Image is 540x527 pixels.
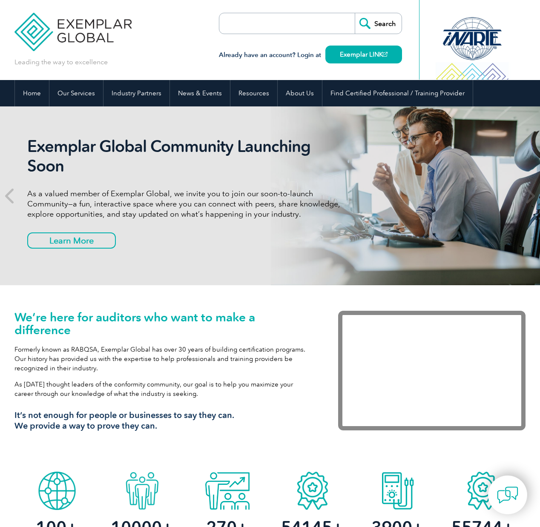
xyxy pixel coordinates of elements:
a: Learn More [27,232,116,249]
a: Industry Partners [103,80,169,106]
a: News & Events [170,80,230,106]
a: Exemplar LINK [325,46,402,63]
a: About Us [278,80,322,106]
input: Search [355,13,402,34]
h2: Exemplar Global Community Launching Soon [27,137,347,176]
img: contact-chat.png [497,484,518,506]
p: As [DATE] thought leaders of the conformity community, our goal is to help you maximize your care... [14,380,313,398]
a: Our Services [49,80,103,106]
img: open_square.png [383,52,388,57]
a: Home [15,80,49,106]
p: As a valued member of Exemplar Global, we invite you to join our soon-to-launch Community—a fun, ... [27,189,347,219]
p: Leading the way to excellence [14,57,108,67]
iframe: Exemplar Global: Working together to make a difference [338,311,526,430]
h3: It’s not enough for people or businesses to say they can. We provide a way to prove they can. [14,410,313,431]
h3: Already have an account? Login at [219,50,402,60]
a: Find Certified Professional / Training Provider [322,80,473,106]
a: Resources [230,80,277,106]
p: Formerly known as RABQSA, Exemplar Global has over 30 years of building certification programs. O... [14,345,313,373]
h1: We’re here for auditors who want to make a difference [14,311,313,336]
